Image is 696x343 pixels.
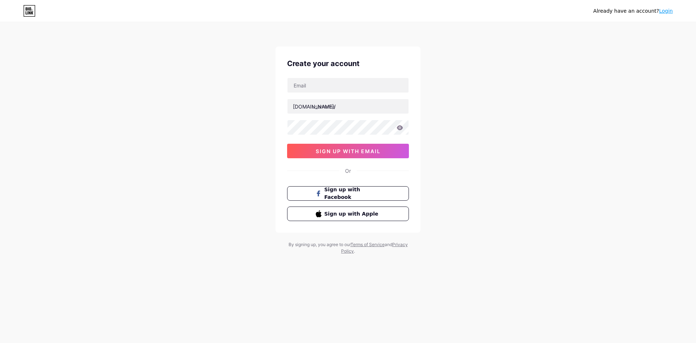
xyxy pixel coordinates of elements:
input: username [287,99,409,114]
div: [DOMAIN_NAME]/ [293,103,336,110]
button: sign up with email [287,144,409,158]
a: Login [659,8,673,14]
div: Create your account [287,58,409,69]
input: Email [287,78,409,93]
span: sign up with email [316,148,381,154]
div: Already have an account? [593,7,673,15]
button: Sign up with Facebook [287,186,409,201]
div: By signing up, you agree to our and . [286,241,410,254]
a: Terms of Service [351,242,385,247]
button: Sign up with Apple [287,207,409,221]
div: Or [345,167,351,175]
span: Sign up with Facebook [324,186,381,201]
span: Sign up with Apple [324,210,381,218]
